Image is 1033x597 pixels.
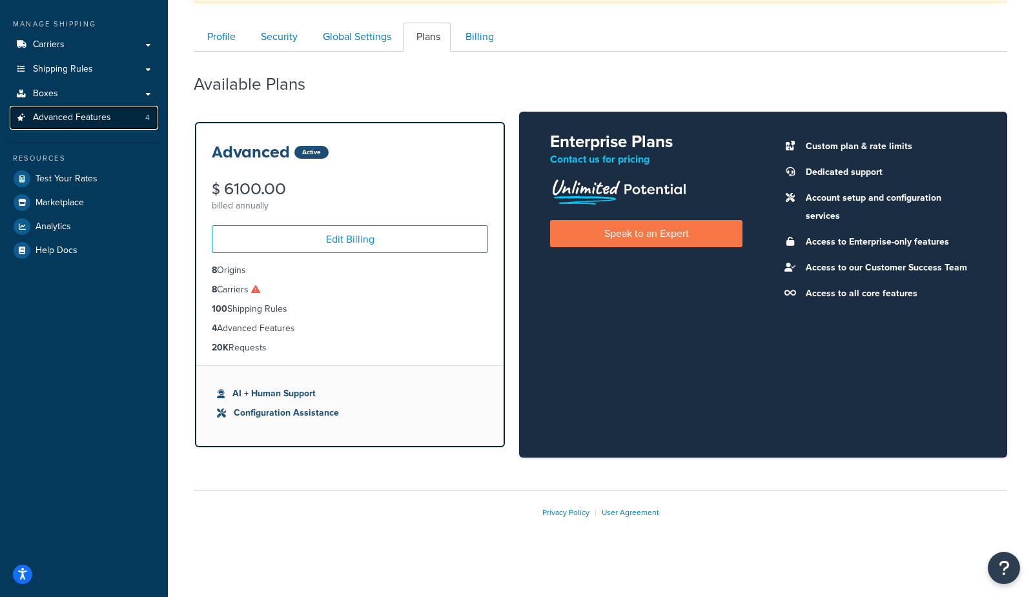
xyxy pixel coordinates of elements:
[212,181,488,197] div: $ 6100.00
[217,406,483,420] li: Configuration Assistance
[403,23,451,52] a: Plans
[212,263,217,277] strong: 8
[294,146,329,159] div: Active
[36,197,84,208] span: Marketplace
[10,82,158,106] a: Boxes
[799,285,976,303] li: Access to all core features
[10,239,158,262] a: Help Docs
[10,191,158,214] a: Marketplace
[194,75,325,94] h2: Available Plans
[217,387,483,401] li: AI + Human Support
[10,106,158,130] li: Advanced Features
[799,189,976,225] li: Account setup and configuration services
[212,197,488,215] div: billed annually
[33,64,93,75] span: Shipping Rules
[799,163,976,181] li: Dedicated support
[212,144,290,161] h3: Advanced
[33,39,65,50] span: Carriers
[212,263,488,278] li: Origins
[602,507,659,518] a: User Agreement
[10,33,158,57] a: Carriers
[145,112,150,123] span: 4
[550,132,742,151] h2: Enterprise Plans
[212,283,217,296] strong: 8
[212,283,488,297] li: Carriers
[10,19,158,30] div: Manage Shipping
[212,225,488,253] a: Edit Billing
[595,507,597,518] span: |
[194,23,246,52] a: Profile
[10,57,158,81] a: Shipping Rules
[452,23,504,52] a: Billing
[10,153,158,164] div: Resources
[550,175,687,205] img: Unlimited Potential
[550,220,742,247] a: Speak to an Expert
[309,23,402,52] a: Global Settings
[550,150,742,168] p: Contact us for pricing
[247,23,308,52] a: Security
[36,174,97,185] span: Test Your Rates
[10,106,158,130] a: Advanced Features 4
[799,233,976,251] li: Access to Enterprise-only features
[212,321,217,335] strong: 4
[212,341,229,354] strong: 20K
[212,302,488,316] li: Shipping Rules
[212,341,488,355] li: Requests
[799,137,976,156] li: Custom plan & rate limits
[542,507,589,518] a: Privacy Policy
[33,88,58,99] span: Boxes
[212,321,488,336] li: Advanced Features
[33,112,111,123] span: Advanced Features
[799,259,976,277] li: Access to our Customer Success Team
[36,221,71,232] span: Analytics
[212,302,227,316] strong: 100
[988,552,1020,584] button: Open Resource Center
[36,245,77,256] span: Help Docs
[10,215,158,238] a: Analytics
[10,167,158,190] a: Test Your Rates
